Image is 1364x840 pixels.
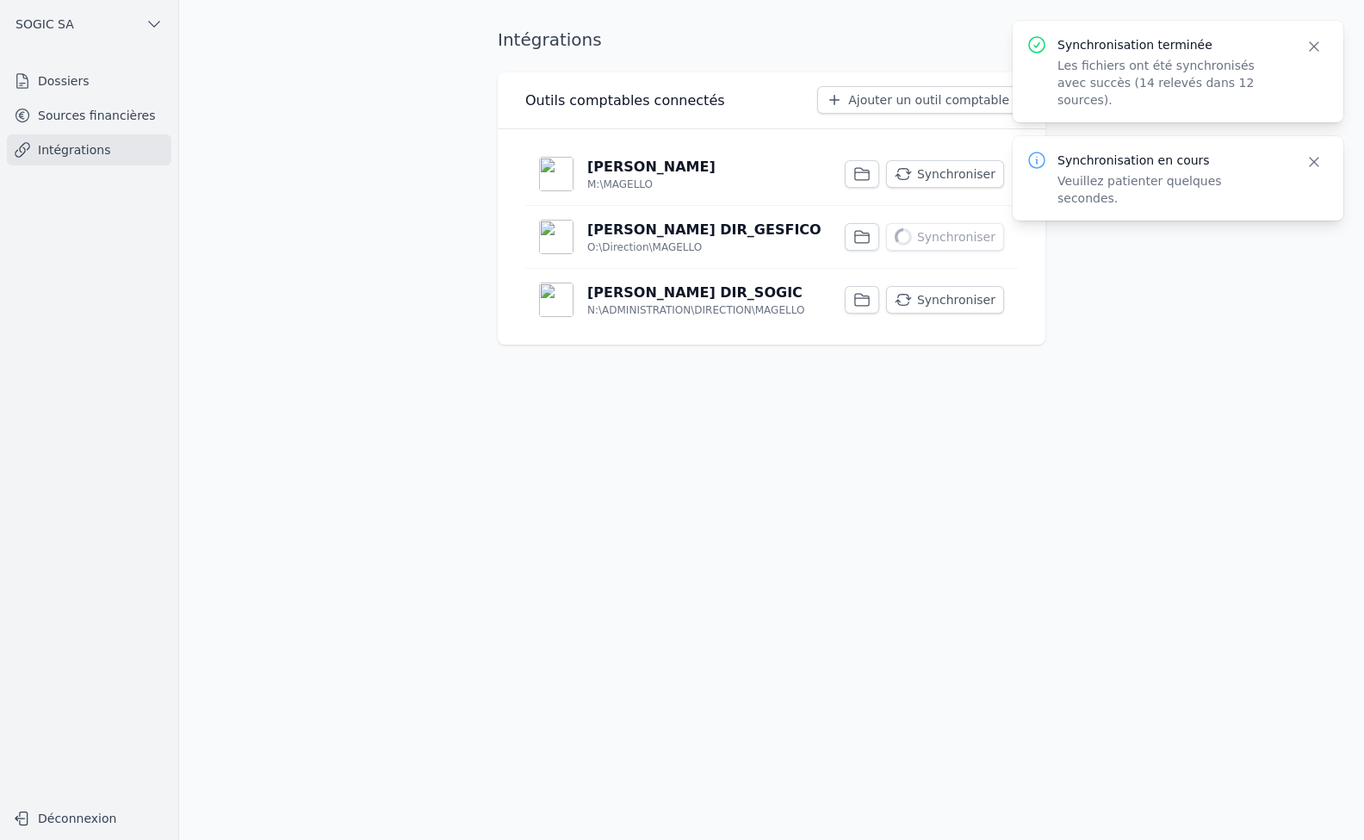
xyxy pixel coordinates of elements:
a: Intégrations [7,134,171,165]
a: [PERSON_NAME] DIR_SOGIC N:\ADMINISTRATION\DIRECTION\MAGELLO Synchroniser [525,269,1018,331]
p: M:\MAGELLO [587,177,653,191]
button: Ajouter un outil comptable [817,86,1018,114]
button: Déconnexion [7,805,171,832]
p: O:\Direction\MAGELLO [587,240,702,254]
a: Dossiers [7,65,171,96]
p: [PERSON_NAME] DIR_GESFICO [587,220,821,240]
button: Synchroniser [886,223,1004,251]
button: Synchroniser [886,286,1004,314]
p: Les fichiers ont été synchronisés avec succès (14 relevés dans 12 sources). [1057,57,1285,109]
h1: Intégrations [498,28,602,52]
p: Synchronisation terminée [1057,36,1285,53]
h3: Outils comptables connectés [525,90,725,111]
p: [PERSON_NAME] [587,157,716,177]
a: Sources financières [7,100,171,131]
span: SOGIC SA [15,16,74,33]
p: [PERSON_NAME] DIR_SOGIC [587,283,803,303]
button: Synchroniser [886,160,1004,188]
p: Veuillez patienter quelques secondes. [1057,172,1285,207]
a: [PERSON_NAME] M:\MAGELLO Synchroniser [525,143,1018,205]
p: Synchronisation en cours [1057,152,1285,169]
a: [PERSON_NAME] DIR_GESFICO O:\Direction\MAGELLO Synchroniser [525,206,1018,268]
button: SOGIC SA [7,10,171,38]
p: N:\ADMINISTRATION\DIRECTION\MAGELLO [587,303,804,317]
